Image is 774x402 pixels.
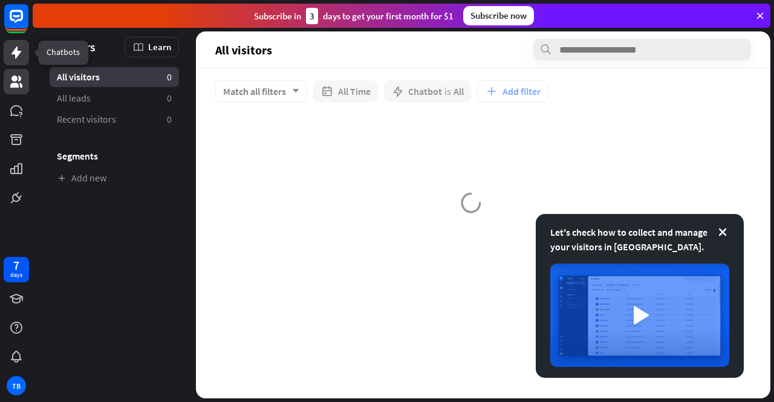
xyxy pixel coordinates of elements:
div: days [10,271,22,279]
span: Learn [148,41,171,53]
a: All leads 0 [50,88,179,108]
a: Add new [50,168,179,188]
span: Recent visitors [57,113,116,126]
div: 7 [13,260,19,271]
aside: 0 [167,71,172,83]
img: image [550,264,729,367]
span: All visitors [57,71,100,83]
div: TB [7,376,26,395]
div: 3 [306,8,318,24]
span: All visitors [215,43,272,57]
span: Visitors [57,40,96,54]
div: Let's check how to collect and manage your visitors in [GEOGRAPHIC_DATA]. [550,225,729,254]
span: All leads [57,92,91,105]
a: 7 days [4,257,29,282]
a: Recent visitors 0 [50,109,179,129]
aside: 0 [167,92,172,105]
aside: 0 [167,113,172,126]
button: Open LiveChat chat widget [10,5,46,41]
div: Subscribe in days to get your first month for $1 [254,8,454,24]
div: Subscribe now [463,6,534,25]
h3: Segments [50,150,179,162]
